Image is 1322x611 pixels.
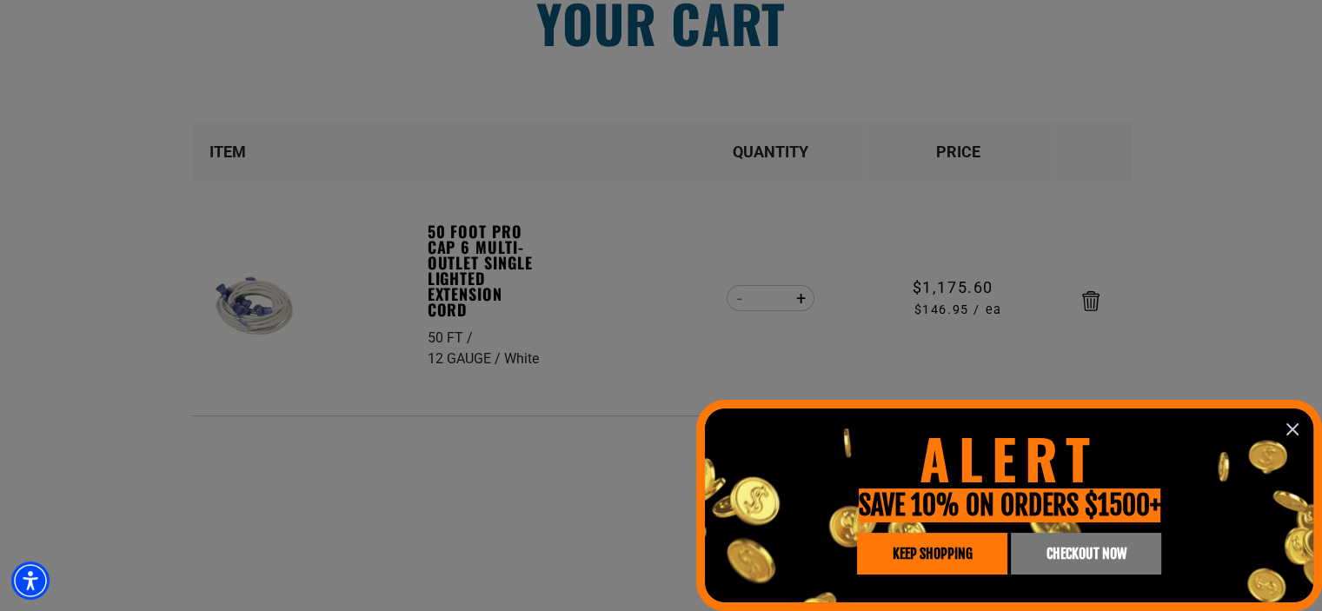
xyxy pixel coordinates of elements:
[1011,533,1161,574] a: CHECKOUT NOW
[859,488,1160,522] span: SAVE 10% ON ORDERS $1500+
[857,533,1007,574] a: KEEP SHOPPING
[1279,416,1305,442] button: Close
[1046,547,1126,561] span: CHECKOUT NOW
[893,547,973,561] span: KEEP SHOPPING
[920,417,1099,498] span: ALERT
[11,561,50,600] div: Accessibility Menu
